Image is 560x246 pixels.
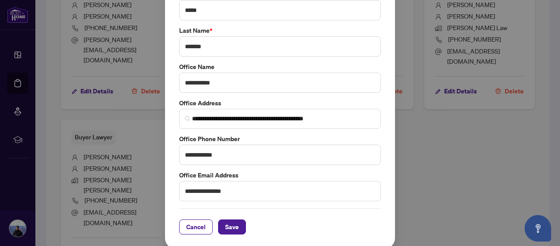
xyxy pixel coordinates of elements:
[225,220,239,234] span: Save
[179,134,381,144] label: Office Phone Number
[179,26,381,35] label: Last Name
[185,116,190,121] img: search_icon
[218,219,246,234] button: Save
[179,170,381,180] label: Office Email Address
[179,98,381,108] label: Office Address
[525,215,551,242] button: Open asap
[179,62,381,72] label: Office Name
[179,219,213,234] button: Cancel
[186,220,206,234] span: Cancel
